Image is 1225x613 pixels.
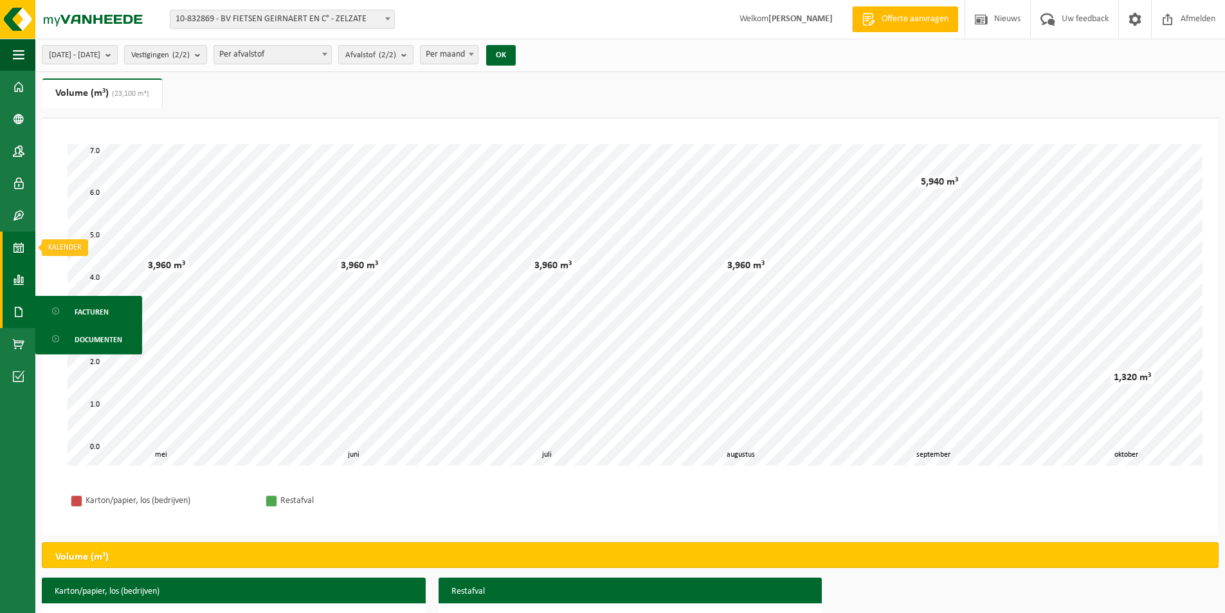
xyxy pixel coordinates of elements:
div: Restafval [280,493,448,509]
span: Offerte aanvragen [878,13,952,26]
div: 3,960 m³ [338,259,381,272]
h3: Karton/papier, los (bedrijven) [42,578,426,606]
h2: Volume (m³) [42,543,122,571]
span: (23,100 m³) [109,90,149,98]
span: Per maand [421,46,478,64]
span: Vestigingen [131,46,190,65]
count: (2/2) [379,51,396,59]
div: 3,960 m³ [531,259,575,272]
span: 10-832869 - BV FIETSEN GEIRNAERT EN C° - ZELZATE [170,10,395,29]
span: 10-832869 - BV FIETSEN GEIRNAERT EN C° - ZELZATE [170,10,394,28]
button: [DATE] - [DATE] [42,45,118,64]
button: Vestigingen(2/2) [124,45,207,64]
a: Offerte aanvragen [852,6,958,32]
span: Per afvalstof [213,45,332,64]
a: Documenten [39,327,139,351]
a: Volume (m³) [42,78,162,108]
span: Afvalstof [345,46,396,65]
span: Per afvalstof [214,46,331,64]
button: Afvalstof(2/2) [338,45,413,64]
div: 1,320 m³ [1111,371,1154,384]
span: Per maand [420,45,478,64]
a: Facturen [39,299,139,324]
h3: Restafval [439,578,822,606]
button: OK [486,45,516,66]
strong: [PERSON_NAME] [768,14,833,24]
span: [DATE] - [DATE] [49,46,100,65]
div: 3,960 m³ [145,259,188,272]
div: Karton/papier, los (bedrijven) [86,493,253,509]
div: 3,960 m³ [724,259,768,272]
div: 5,940 m³ [918,176,961,188]
span: Facturen [75,300,109,324]
count: (2/2) [172,51,190,59]
span: Documenten [75,327,122,352]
